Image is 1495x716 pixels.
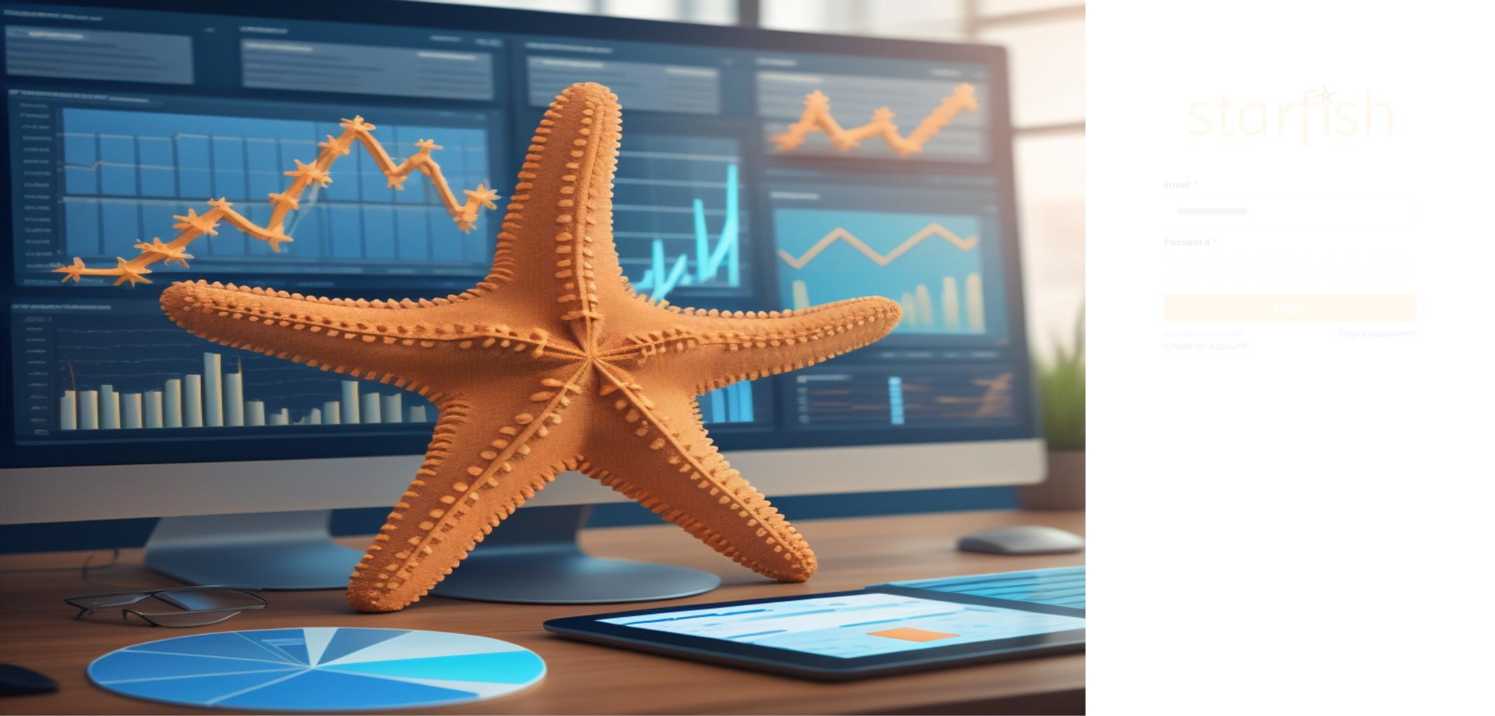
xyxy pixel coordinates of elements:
[1164,294,1417,322] button: Login
[1339,327,1417,353] a: Forgot password?
[1185,72,1395,160] img: Logo.42cb71d561138c82c4ab.png
[1164,236,1408,249] label: Password
[1164,179,1408,191] label: Email
[1164,340,1290,353] a: Create an Account!
[1164,327,1290,340] p: Not registered yet?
